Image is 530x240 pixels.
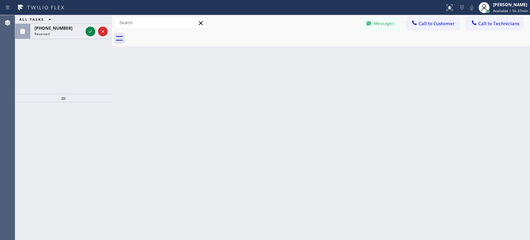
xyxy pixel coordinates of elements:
[362,17,400,30] button: Messages
[466,17,523,30] button: Call to Technicians
[19,17,44,22] span: ALL TASKS
[15,15,58,23] button: ALL TASKS
[35,31,50,36] span: Reserved
[467,3,477,12] button: Mute
[86,27,95,36] button: Accept
[406,17,459,30] button: Call to Customer
[98,27,108,36] button: Reject
[493,8,528,13] span: Available | 5h 37min
[35,25,72,31] span: [PHONE_NUMBER]
[419,20,455,27] span: Call to Customer
[493,2,528,8] div: [PERSON_NAME]
[478,20,519,27] span: Call to Technicians
[114,17,207,28] input: Search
